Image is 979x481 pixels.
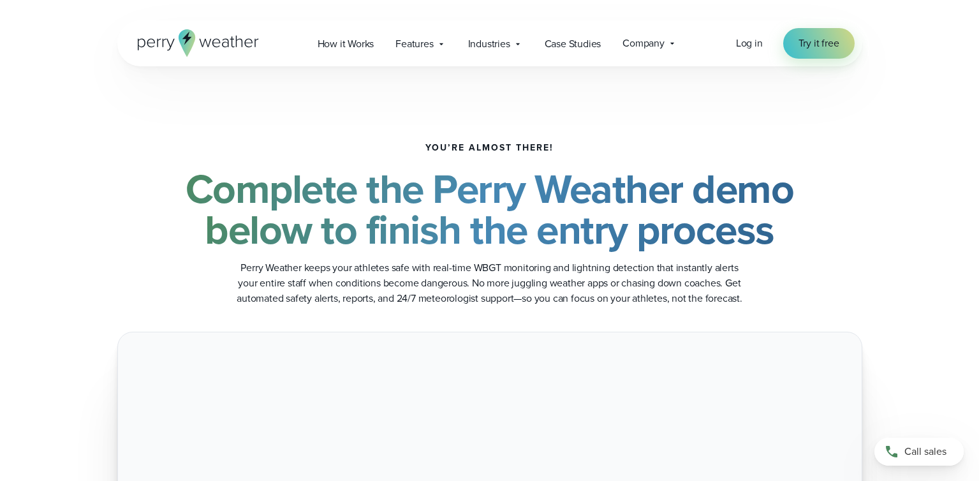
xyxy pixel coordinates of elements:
[799,36,839,51] span: Try it free
[783,28,855,59] a: Try it free
[736,36,763,51] a: Log in
[307,31,385,57] a: How it Works
[545,36,601,52] span: Case Studies
[425,143,554,153] h5: You’re almost there!
[235,260,745,306] p: Perry Weather keeps your athletes safe with real-time WBGT monitoring and lightning detection tha...
[622,36,665,51] span: Company
[534,31,612,57] a: Case Studies
[874,438,964,466] a: Call sales
[395,36,433,52] span: Features
[736,36,763,50] span: Log in
[186,159,794,260] strong: Complete the Perry Weather demo below to finish the entry process
[318,36,374,52] span: How it Works
[904,444,946,459] span: Call sales
[468,36,510,52] span: Industries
